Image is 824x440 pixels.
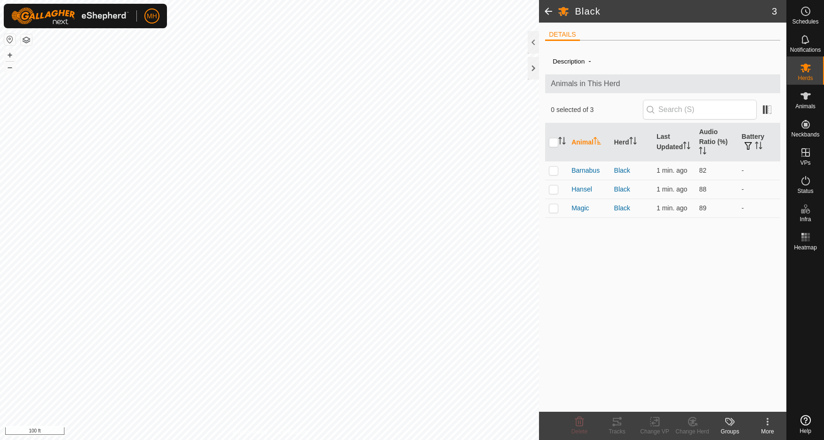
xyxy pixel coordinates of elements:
[643,100,757,120] input: Search (S)
[636,427,673,436] div: Change VP
[738,199,780,217] td: -
[797,188,813,194] span: Status
[749,427,786,436] div: More
[790,47,821,53] span: Notifications
[800,428,811,434] span: Help
[575,6,771,17] h2: Black
[791,132,819,137] span: Neckbands
[653,123,695,161] th: Last Updated
[699,204,706,212] span: 89
[755,143,762,151] p-sorticon: Activate to sort
[21,34,32,46] button: Map Layers
[683,143,690,151] p-sorticon: Activate to sort
[798,75,813,81] span: Herds
[711,427,749,436] div: Groups
[657,185,687,193] span: Aug 15, 2025, 7:20 PM
[585,53,594,69] span: -
[657,204,687,212] span: Aug 15, 2025, 7:20 PM
[695,123,737,161] th: Audio Ratio (%)
[558,138,566,146] p-sorticon: Activate to sort
[4,49,16,61] button: +
[568,123,610,161] th: Animal
[657,167,687,174] span: Aug 15, 2025, 7:20 PM
[147,11,157,21] span: MH
[545,30,579,41] li: DETAILS
[551,105,643,115] span: 0 selected of 3
[4,62,16,73] button: –
[614,203,649,213] div: Black
[571,184,592,194] span: Hansel
[614,184,649,194] div: Black
[794,245,817,250] span: Heatmap
[787,411,824,438] a: Help
[738,180,780,199] td: -
[553,58,585,65] label: Description
[610,123,653,161] th: Herd
[673,427,711,436] div: Change Herd
[4,34,16,45] button: Reset Map
[571,166,600,176] span: Barnabus
[614,166,649,176] div: Black
[11,8,129,24] img: Gallagher Logo
[795,104,816,109] span: Animals
[738,161,780,180] td: -
[699,148,706,156] p-sorticon: Activate to sort
[571,428,588,435] span: Delete
[699,167,706,174] span: 82
[738,123,780,161] th: Battery
[629,138,637,146] p-sorticon: Activate to sort
[772,4,777,18] span: 3
[571,203,589,213] span: Magic
[232,428,268,436] a: Privacy Policy
[279,428,307,436] a: Contact Us
[594,138,601,146] p-sorticon: Activate to sort
[598,427,636,436] div: Tracks
[800,160,810,166] span: VPs
[699,185,706,193] span: 88
[551,78,775,89] span: Animals in This Herd
[792,19,818,24] span: Schedules
[800,216,811,222] span: Infra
